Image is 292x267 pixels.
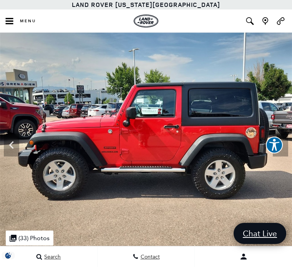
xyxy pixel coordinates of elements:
[6,231,53,246] div: (33) Photos
[273,133,288,157] div: Next
[139,254,160,260] span: Contact
[72,0,220,9] a: Land Rover [US_STATE][GEOGRAPHIC_DATA]
[242,10,257,33] button: Open the inventory search
[276,17,285,25] a: Call Land Rover Colorado Springs
[234,223,286,244] a: Chat Live
[4,133,19,157] div: Previous
[239,228,281,239] span: Chat Live
[134,15,158,28] img: Land Rover
[42,254,61,260] span: Search
[20,18,36,24] span: Menu
[134,15,158,28] a: land-rover
[266,137,283,155] aside: Accessibility Help Desk
[195,247,292,266] button: Open user profile menu
[266,137,283,153] button: Explore your accessibility options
